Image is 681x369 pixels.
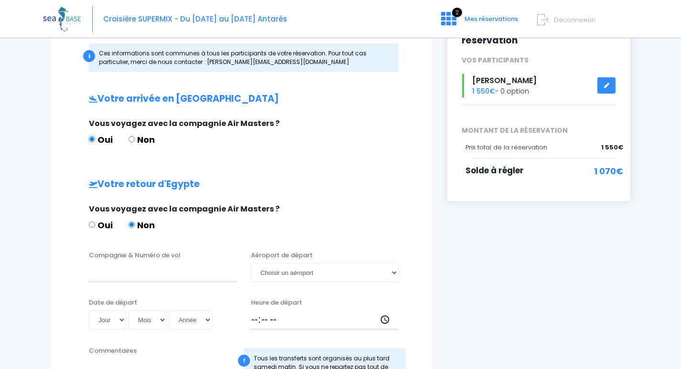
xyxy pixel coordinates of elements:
span: [PERSON_NAME] [472,75,537,86]
div: ! [238,355,250,367]
input: Oui [89,221,95,228]
span: 2 [452,8,462,17]
label: Oui [89,133,113,146]
div: - 0 option [454,74,623,98]
label: Non [129,219,155,232]
span: Vous voyagez avec la compagnie Air Masters ? [89,118,280,129]
label: Commentaires [89,346,137,356]
span: Croisière SUPERMIX - Du [DATE] au [DATE] Antarès [103,14,287,24]
label: Heure de départ [251,298,302,307]
span: 1 550€ [601,143,623,152]
label: Date de départ [89,298,137,307]
span: Déconnexion [554,15,595,24]
input: Non [129,136,135,142]
div: i [83,50,95,62]
a: 2 Mes réservations [433,18,524,27]
input: Non [129,221,135,228]
span: Vous voyagez avec la compagnie Air Masters ? [89,203,280,214]
span: 1 070€ [594,165,623,178]
span: Solde à régler [465,165,524,176]
span: 1 550€ [472,86,495,96]
span: MONTANT DE LA RÉSERVATION [454,126,623,136]
input: Oui [89,136,95,142]
label: Oui [89,219,113,232]
h2: Votre retour d'Egypte [70,179,413,190]
span: Mes réservations [465,14,518,23]
label: Aéroport de départ [251,251,313,260]
label: Compagnie & Numéro de vol [89,251,181,260]
h2: Votre arrivée en [GEOGRAPHIC_DATA] [70,94,413,105]
div: VOS PARTICIPANTS [454,55,623,65]
label: Non [129,133,155,146]
span: Prix total de la réservation [465,143,547,152]
h2: Récapitulatif de votre réservation [462,24,616,46]
div: Ces informations sont communes à tous les participants de votre réservation. Pour tout cas partic... [89,43,399,72]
